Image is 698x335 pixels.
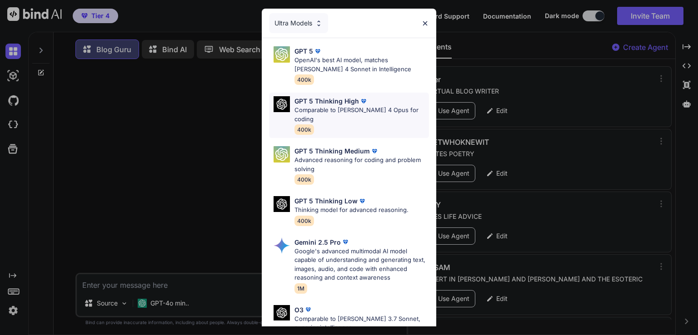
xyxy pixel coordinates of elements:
img: premium [304,305,313,314]
p: Advanced reasoning for coding and problem solving [294,156,429,173]
img: Pick Models [274,96,290,112]
img: Pick Models [274,46,290,63]
img: premium [370,147,379,156]
img: Pick Models [274,146,290,163]
img: Pick Models [274,305,290,321]
p: Comparable to [PERSON_NAME] 3.7 Sonnet, superior intelligence [294,315,429,332]
span: 400k [294,74,314,85]
img: premium [341,237,350,246]
p: GPT 5 [294,46,313,56]
img: premium [313,47,322,56]
p: Google's advanced multimodal AI model capable of understanding and generating text, images, audio... [294,247,429,282]
div: Ultra Models [269,13,328,33]
img: Pick Models [274,237,290,254]
img: premium [358,197,367,206]
p: Gemini 2.5 Pro [294,237,341,247]
img: premium [359,97,368,106]
span: 400k [294,124,314,135]
img: Pick Models [274,196,290,212]
img: Pick Models [315,20,323,27]
p: GPT 5 Thinking Medium [294,146,370,156]
p: GPT 5 Thinking High [294,96,359,106]
img: close [421,20,429,27]
p: OpenAI's best AI model, matches [PERSON_NAME] 4 Sonnet in Intelligence [294,56,429,74]
span: 400k [294,216,314,226]
span: 1M [294,283,307,294]
p: O3 [294,305,304,315]
span: 400k [294,174,314,185]
p: GPT 5 Thinking Low [294,196,358,206]
p: Thinking model for advanced reasoning. [294,206,409,215]
p: Comparable to [PERSON_NAME] 4 Opus for coding [294,106,429,123]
